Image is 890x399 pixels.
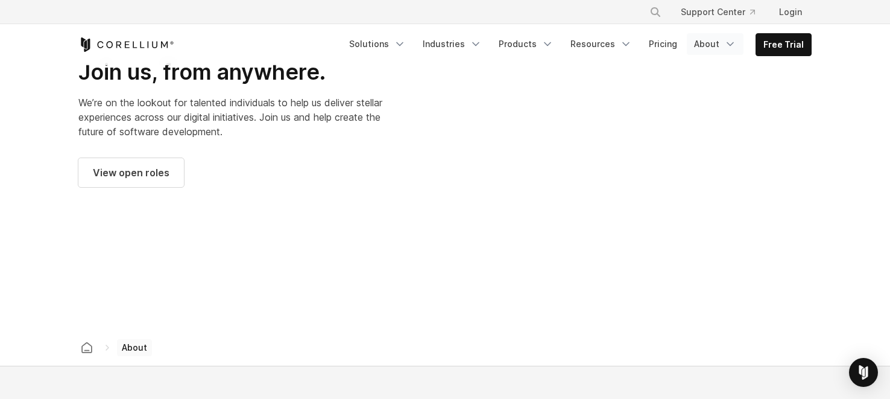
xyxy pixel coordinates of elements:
a: About [687,33,743,55]
a: Industries [415,33,489,55]
div: Navigation Menu [342,33,812,56]
a: Support Center [671,1,765,23]
div: Navigation Menu [635,1,812,23]
a: Products [491,33,561,55]
span: View open roles [93,165,169,180]
span: About [117,339,152,356]
h2: Join us, from anywhere. [78,59,387,86]
a: View open roles [78,158,184,187]
a: Free Trial [756,34,811,56]
a: Pricing [642,33,684,55]
a: Corellium Home [78,37,174,52]
a: Solutions [342,33,413,55]
a: Resources [563,33,639,55]
p: We’re on the lookout for talented individuals to help us deliver stellar experiences across our d... [78,95,387,139]
button: Search [645,1,666,23]
div: Open Intercom Messenger [849,358,878,387]
a: Corellium home [76,339,98,356]
a: Login [769,1,812,23]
